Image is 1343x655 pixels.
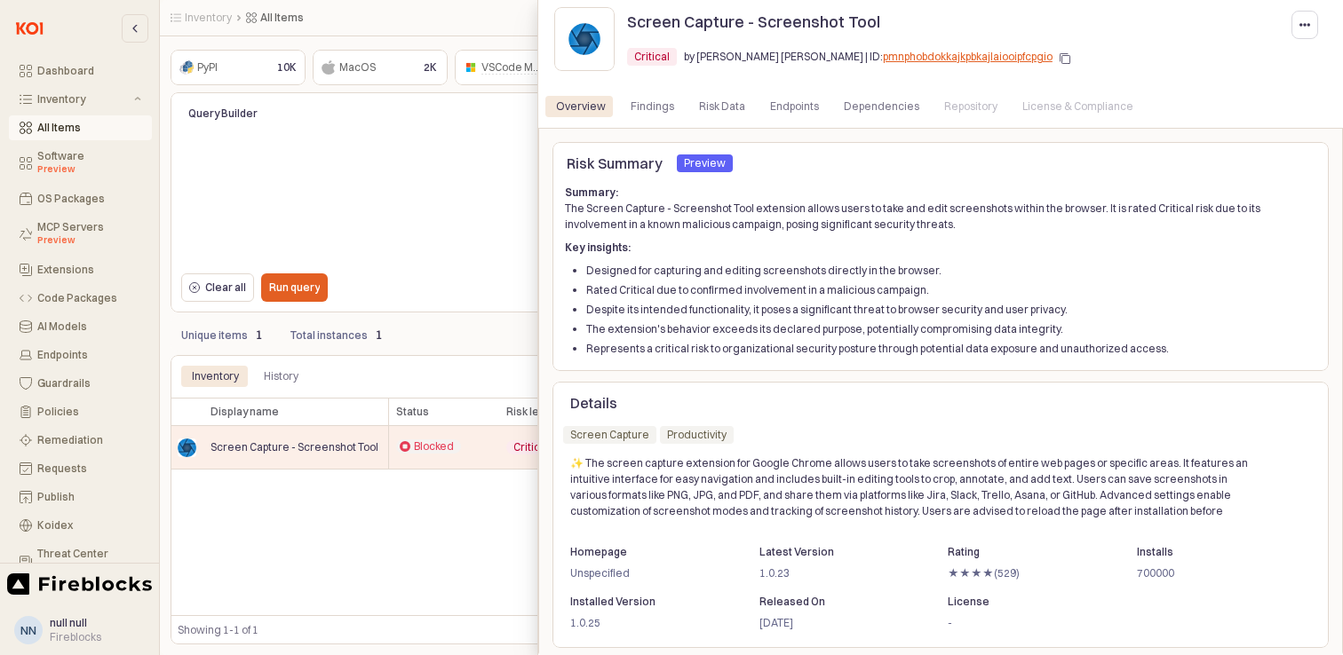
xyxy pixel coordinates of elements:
li: Represents a critical risk to organizational security posture through potential data exposure and... [586,341,1316,357]
div: Screen Capture [570,426,649,444]
p: Released On [759,594,914,610]
div: Overview [545,96,616,117]
div: Dependencies [844,96,919,117]
div: Endpoints [770,96,819,117]
p: License [948,594,1103,610]
p: Unspecified [570,565,726,581]
p: Installed Version [570,594,726,610]
p: [DATE] [759,615,914,631]
p: Installs [1136,544,1291,560]
a: pmnphobdokkajkpbkajlaiooipfcpgio [883,50,1053,63]
p: Rating [948,544,1103,560]
div: Findings [631,96,674,117]
div: Overview [556,96,606,117]
div: Endpoints [759,96,830,117]
div: Preview [684,154,726,172]
p: Risk Summary [567,153,663,174]
div: Risk Data [699,96,745,117]
p: - [948,615,1103,631]
p: 1.0.25 [570,615,726,631]
div: Dependencies [833,96,930,117]
strong: Key insights: [565,241,631,254]
p: 1.0.23 [759,565,914,581]
div: Repository [934,96,1008,117]
p: The Screen Capture - Screenshot Tool extension allows users to take and edit screenshots within t... [565,185,1316,233]
p: Homepage [570,544,726,560]
p: ✨ The screen capture extension for Google Chrome allows users to take screenshots of entire web p... [570,455,1248,535]
p: Latest Version [759,544,914,560]
li: Despite its intended functionality, it poses a significant threat to browser security and user pr... [586,302,1316,318]
div: Findings [620,96,685,117]
li: Rated Critical due to confirmed involvement in a malicious campaign. [586,282,1316,298]
div: Productivity [667,426,727,444]
div: License & Compliance [1022,96,1133,117]
p: by [PERSON_NAME] [PERSON_NAME] | ID: [684,49,1053,65]
p: ★★★★(529) [948,565,1103,581]
div: Repository [944,96,997,117]
p: 700000 [1136,565,1291,581]
li: Designed for capturing and editing screenshots directly in the browser. [586,263,1316,279]
p: Details [570,392,1311,414]
strong: Summary: [565,185,618,199]
div: License & Compliance [1012,96,1144,117]
li: The extension's behavior exceeds its declared purpose, potentially compromising data integrity. [586,321,1316,337]
div: Critical [634,48,670,66]
div: Risk Data [688,96,756,117]
p: Screen Capture - Screenshot Tool [627,10,880,34]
